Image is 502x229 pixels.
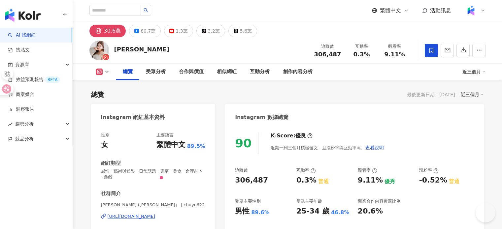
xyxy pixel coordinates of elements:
iframe: Help Scout Beacon - Open [476,203,495,222]
span: 感情 · 藝術與娛樂 · 日常話題 · 家庭 · 美食 · 命理占卜 · 遊戲 [101,168,206,180]
div: 306,487 [235,175,268,186]
div: 男性 [235,206,250,216]
div: 46.8% [331,209,350,216]
div: 性別 [101,132,110,138]
div: 9.11% [358,175,383,186]
a: 洞察報告 [8,106,34,113]
div: 受眾主要年齡 [296,198,322,204]
div: 商業合作內容覆蓋比例 [358,198,401,204]
button: 30.6萬 [89,25,126,37]
div: 89.6% [251,209,270,216]
button: 80.7萬 [129,25,161,37]
div: 互動率 [349,43,374,50]
div: Instagram 數據總覽 [235,114,288,121]
div: [PERSON_NAME] [114,45,169,53]
button: 3.2萬 [196,25,225,37]
div: 觀看率 [358,167,377,173]
div: 優秀 [385,178,395,185]
button: 1.3萬 [164,25,193,37]
div: 總覽 [123,68,133,76]
span: [PERSON_NAME] ([PERSON_NAME]） | chuyo622 [101,202,206,208]
div: 創作內容分析 [283,68,313,76]
div: K-Score : [271,132,313,139]
div: 1.3萬 [176,26,187,36]
img: Kolr%20app%20icon%20%281%29.png [465,4,477,17]
span: search [144,8,148,13]
a: searchAI 找網紅 [8,32,36,39]
button: 5.6萬 [228,25,257,37]
div: 0.3% [296,175,317,186]
span: 9.11% [384,51,405,58]
div: 20.6% [358,206,383,216]
div: -0.52% [419,175,447,186]
div: 最後更新日期：[DATE] [407,92,455,97]
div: 追蹤數 [314,43,341,50]
div: 網紅類型 [101,160,121,167]
div: 女 [101,140,108,150]
span: 0.3% [353,51,370,58]
div: 30.6萬 [104,26,121,36]
a: 找貼文 [8,47,30,53]
span: 繁體中文 [380,7,401,14]
img: KOL Avatar [89,41,109,60]
div: 主要語言 [156,132,174,138]
div: Instagram 網紅基本資料 [101,114,165,121]
div: 總覽 [91,90,104,99]
div: 繁體中文 [156,140,185,150]
div: 80.7萬 [141,26,155,36]
div: 優良 [295,132,306,139]
span: 資源庫 [15,57,29,72]
div: [URL][DOMAIN_NAME] [108,214,155,219]
div: 受眾分析 [146,68,166,76]
span: 306,487 [314,51,341,58]
div: 普通 [318,178,329,185]
div: 90 [235,136,251,150]
img: logo [5,9,41,22]
div: 互動分析 [250,68,270,76]
div: 近三個月 [462,67,485,77]
span: 89.5% [187,143,206,150]
div: 3.2萬 [208,26,220,36]
div: 相似網紅 [217,68,237,76]
div: 合作與價值 [179,68,204,76]
span: 查看說明 [365,145,384,150]
a: 商案媒合 [8,91,34,98]
div: 5.6萬 [240,26,252,36]
span: 活動訊息 [430,7,451,14]
div: 25-34 歲 [296,206,329,216]
div: 追蹤數 [235,167,248,173]
span: 趨勢分析 [15,117,34,131]
div: 受眾主要性別 [235,198,261,204]
div: 漲粉率 [419,167,439,173]
div: 觀看率 [382,43,407,50]
a: 效益預測報告BETA [8,76,60,83]
span: 競品分析 [15,131,34,146]
div: 近三個月 [461,90,484,99]
div: 社群簡介 [101,190,121,197]
div: 互動率 [296,167,316,173]
span: rise [8,122,13,127]
a: [URL][DOMAIN_NAME] [101,214,206,219]
button: 查看說明 [365,141,384,154]
div: 普通 [449,178,459,185]
div: 近期一到三個月積極發文，且漲粉率與互動率高。 [271,141,384,154]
